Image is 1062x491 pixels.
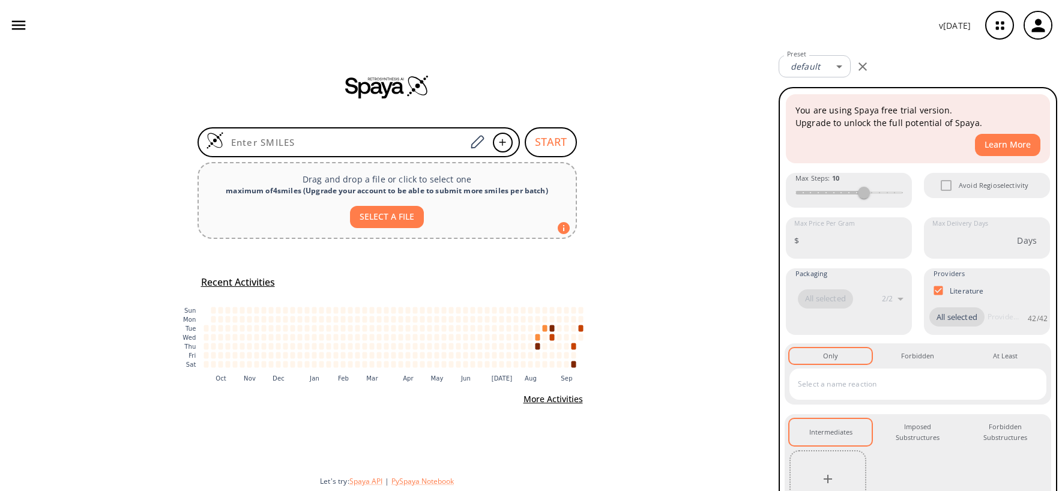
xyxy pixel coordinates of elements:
button: Recent Activities [196,273,280,292]
p: Days [1017,234,1037,247]
img: Spaya logo [345,74,429,98]
text: Dec [273,375,285,381]
text: May [430,375,443,381]
button: SELECT A FILE [350,206,424,228]
p: Drag and drop a file or click to select one [208,173,566,185]
span: Packaging [795,268,827,279]
text: Fri [189,352,196,359]
div: Intermediates [809,427,852,438]
text: Wed [183,334,196,341]
div: Let's try: [320,476,769,486]
span: | [382,476,391,486]
div: At Least [993,351,1018,361]
text: Jun [460,375,470,381]
button: Learn More [975,134,1040,156]
div: Only [823,351,838,361]
text: Aug [525,375,537,381]
input: Enter SMILES [224,136,466,148]
span: Providers [934,268,965,279]
p: Literature [950,286,984,296]
span: All selected [929,312,985,324]
label: Max Price Per Gram [794,219,855,228]
div: maximum of 4 smiles ( Upgrade your account to be able to submit more smiles per batch ) [208,185,566,196]
label: Max Delivery Days [932,219,988,228]
button: Imposed Substructures [876,419,959,446]
text: Mar [366,375,378,381]
button: START [525,127,577,157]
text: Nov [244,375,256,381]
g: y-axis tick label [183,307,196,368]
img: Logo Spaya [206,131,224,149]
text: Feb [337,375,348,381]
p: 2 / 2 [882,294,893,304]
button: More Activities [519,388,588,411]
span: All selected [798,293,853,305]
strong: 10 [832,173,839,182]
text: Sep [561,375,572,381]
text: Thu [184,343,196,350]
button: PySpaya Notebook [391,476,454,486]
input: Select a name reaction [795,375,1023,394]
text: [DATE] [491,375,512,381]
label: Preset [787,50,806,59]
text: Oct [216,375,226,381]
button: Forbidden Substructures [964,419,1046,446]
em: default [791,61,820,72]
button: Forbidden [876,348,959,364]
div: Forbidden [901,351,934,361]
span: Avoid Regioselectivity [959,180,1028,191]
text: Tue [184,325,196,332]
p: 42 / 42 [1028,313,1048,324]
p: You are using Spaya free trial version. Upgrade to unlock the full potential of Spaya. [795,104,1040,129]
g: cell [204,307,583,367]
g: x-axis tick label [216,375,573,381]
div: Forbidden Substructures [974,421,1037,444]
button: Only [789,348,872,364]
div: Imposed Substructures [886,421,949,444]
text: Apr [403,375,414,381]
text: Jan [309,375,319,381]
p: v [DATE] [939,19,971,32]
p: $ [794,234,799,247]
button: At Least [964,348,1046,364]
button: Spaya API [349,476,382,486]
span: Max Steps : [795,173,839,184]
button: Intermediates [789,419,872,446]
text: Sat [186,361,196,368]
h5: Recent Activities [201,276,275,289]
text: Sun [184,307,196,314]
text: Mon [183,316,196,323]
input: Provider name [985,307,1022,327]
